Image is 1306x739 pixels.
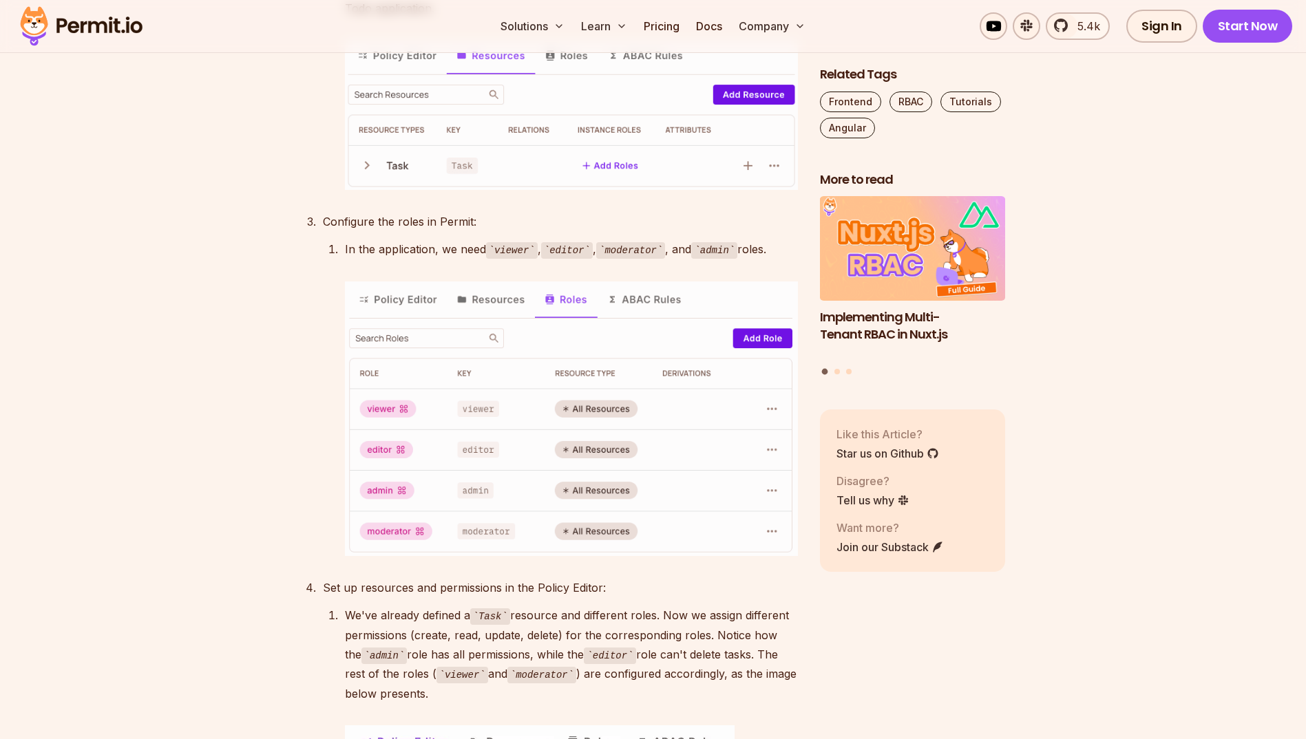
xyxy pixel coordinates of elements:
img: Implementing Multi-Tenant RBAC in Nuxt.js [820,197,1006,301]
button: Go to slide 1 [822,369,828,375]
a: RBAC [889,92,932,112]
p: Want more? [836,520,944,536]
a: Docs [691,12,728,40]
a: Star us on Github [836,445,939,462]
span: 5.4k [1069,18,1100,34]
button: Go to slide 3 [846,369,852,374]
button: Learn [576,12,633,40]
code: admin [691,242,737,259]
code: admin [361,647,408,664]
p: Disagree? [836,473,909,489]
code: editor [541,242,593,259]
a: Angular [820,118,875,138]
a: Sign In [1126,10,1197,43]
div: In the application, we need , , , and roles. [345,239,798,259]
h2: More to read [820,171,1006,189]
img: angular_resources.png [345,40,798,191]
li: 1 of 3 [820,197,1006,361]
code: moderator [507,667,576,683]
button: Company [733,12,811,40]
code: editor [584,647,635,664]
p: Like this Article? [836,426,939,442]
code: moderator [596,242,665,259]
a: Start Now [1203,10,1293,43]
a: Tutorials [940,92,1001,112]
a: Tell us why [836,492,909,508]
a: Frontend [820,92,881,112]
div: We've already defined a resource and different roles. Now we assign different permissions (create... [345,606,798,703]
code: viewer [486,242,538,259]
button: Solutions [495,12,570,40]
a: Pricing [638,12,685,40]
code: Task [470,608,510,625]
img: Permit logo [14,3,149,50]
h3: Implementing Multi-Tenant RBAC in Nuxt.js [820,309,1006,343]
code: viewer [436,667,488,683]
a: Implementing Multi-Tenant RBAC in Nuxt.jsImplementing Multi-Tenant RBAC in Nuxt.js [820,197,1006,361]
div: Posts [820,197,1006,377]
div: Set up resources and permissions in the Policy Editor: [323,578,798,597]
div: Configure the roles in Permit: [323,212,798,231]
a: 5.4k [1046,12,1110,40]
a: Join our Substack [836,539,944,555]
h2: Related Tags [820,66,1006,83]
button: Go to slide 2 [834,369,840,374]
img: roles_angular.png [345,281,798,556]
